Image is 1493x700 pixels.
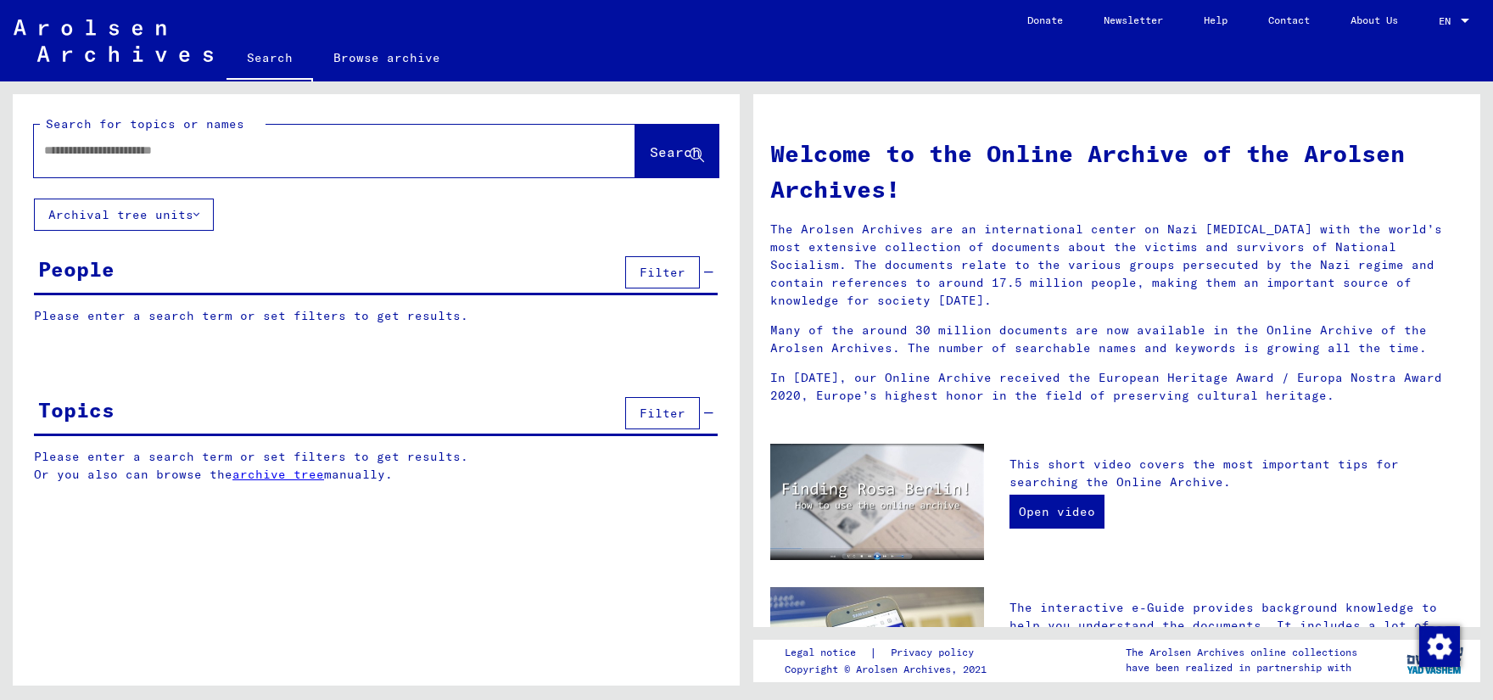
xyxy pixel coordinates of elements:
[38,254,115,284] div: People
[34,448,719,484] p: Please enter a search term or set filters to get results. Or you also can browse the manually.
[14,20,213,62] img: Arolsen_neg.svg
[770,221,1463,310] p: The Arolsen Archives are an international center on Nazi [MEDICAL_DATA] with the world’s most ext...
[640,265,685,280] span: Filter
[1009,599,1463,670] p: The interactive e-Guide provides background knowledge to help you understand the documents. It in...
[34,199,214,231] button: Archival tree units
[785,662,994,677] p: Copyright © Arolsen Archives, 2021
[226,37,313,81] a: Search
[1009,456,1463,491] p: This short video covers the most important tips for searching the Online Archive.
[1418,625,1459,666] div: Change consent
[650,143,701,160] span: Search
[1126,645,1357,660] p: The Arolsen Archives online collections
[640,406,685,421] span: Filter
[785,644,994,662] div: |
[232,467,324,482] a: archive tree
[770,369,1463,405] p: In [DATE], our Online Archive received the European Heritage Award / Europa Nostra Award 2020, Eu...
[770,444,984,560] img: video.jpg
[877,644,994,662] a: Privacy policy
[625,256,700,288] button: Filter
[46,116,244,132] mat-label: Search for topics or names
[785,644,870,662] a: Legal notice
[38,395,115,425] div: Topics
[625,397,700,429] button: Filter
[1439,15,1457,27] span: EN
[1403,639,1467,681] img: yv_logo.png
[635,125,719,177] button: Search
[313,37,461,78] a: Browse archive
[770,136,1463,207] h1: Welcome to the Online Archive of the Arolsen Archives!
[1009,495,1104,529] a: Open video
[770,322,1463,357] p: Many of the around 30 million documents are now available in the Online Archive of the Arolsen Ar...
[1126,660,1357,675] p: have been realized in partnership with
[34,307,718,325] p: Please enter a search term or set filters to get results.
[1419,626,1460,667] img: Change consent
